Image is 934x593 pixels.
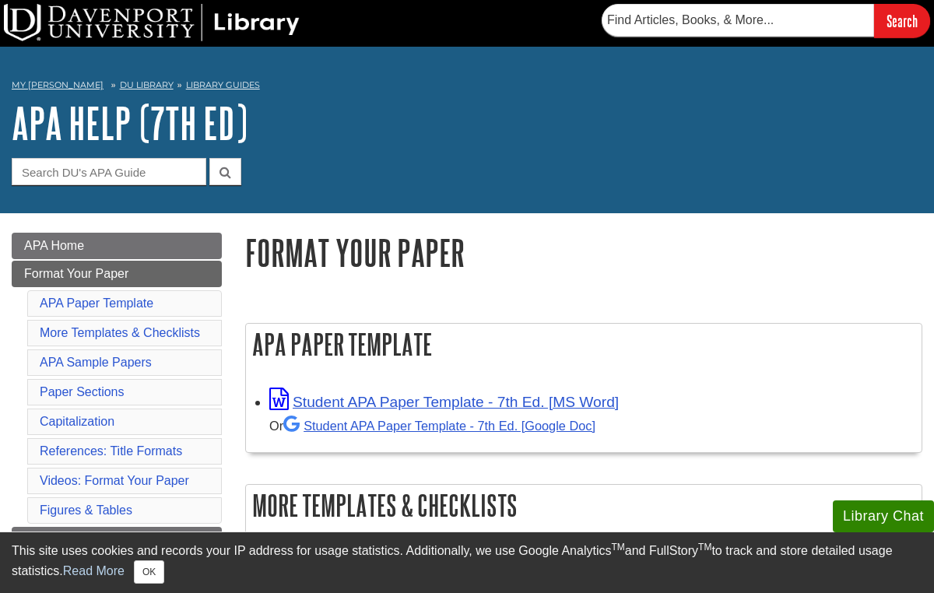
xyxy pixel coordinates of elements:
sup: TM [611,542,624,553]
form: Searches DU Library's articles, books, and more [602,4,930,37]
a: Paper Sections [40,385,125,398]
a: Videos: Format Your Paper [40,474,189,487]
a: Capitalization [40,415,114,428]
img: DU Library [4,4,300,41]
a: Link opens in new window [269,394,619,410]
a: Library Guides [186,79,260,90]
nav: breadcrumb [12,75,922,100]
a: Read More [63,564,125,577]
button: Close [134,560,164,584]
sup: TM [698,542,711,553]
input: Search DU's APA Guide [12,158,206,185]
small: Or [269,419,595,433]
a: DU Library [120,79,174,90]
input: Find Articles, Books, & More... [602,4,874,37]
a: APA Paper Template [40,296,153,310]
span: Format Your Paper [24,267,128,280]
h2: APA Paper Template [246,324,922,365]
input: Search [874,4,930,37]
h2: More Templates & Checklists [246,485,922,526]
span: APA Home [24,239,84,252]
a: More Templates & Checklists [40,326,200,339]
a: Figures & Tables [40,504,132,517]
div: This site uses cookies and records your IP address for usage statistics. Additionally, we use Goo... [12,542,922,584]
a: References: Title Formats [40,444,182,458]
a: My [PERSON_NAME] [12,79,104,92]
a: Student APA Paper Template - 7th Ed. [Google Doc] [283,419,595,433]
button: Library Chat [833,500,934,532]
a: APA Home [12,233,222,259]
a: APA Sample Papers [40,356,152,369]
a: Format Your Paper [12,261,222,287]
a: APA Help (7th Ed) [12,99,248,147]
a: Commonly Used Sources [12,527,222,553]
h1: Format Your Paper [245,233,922,272]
